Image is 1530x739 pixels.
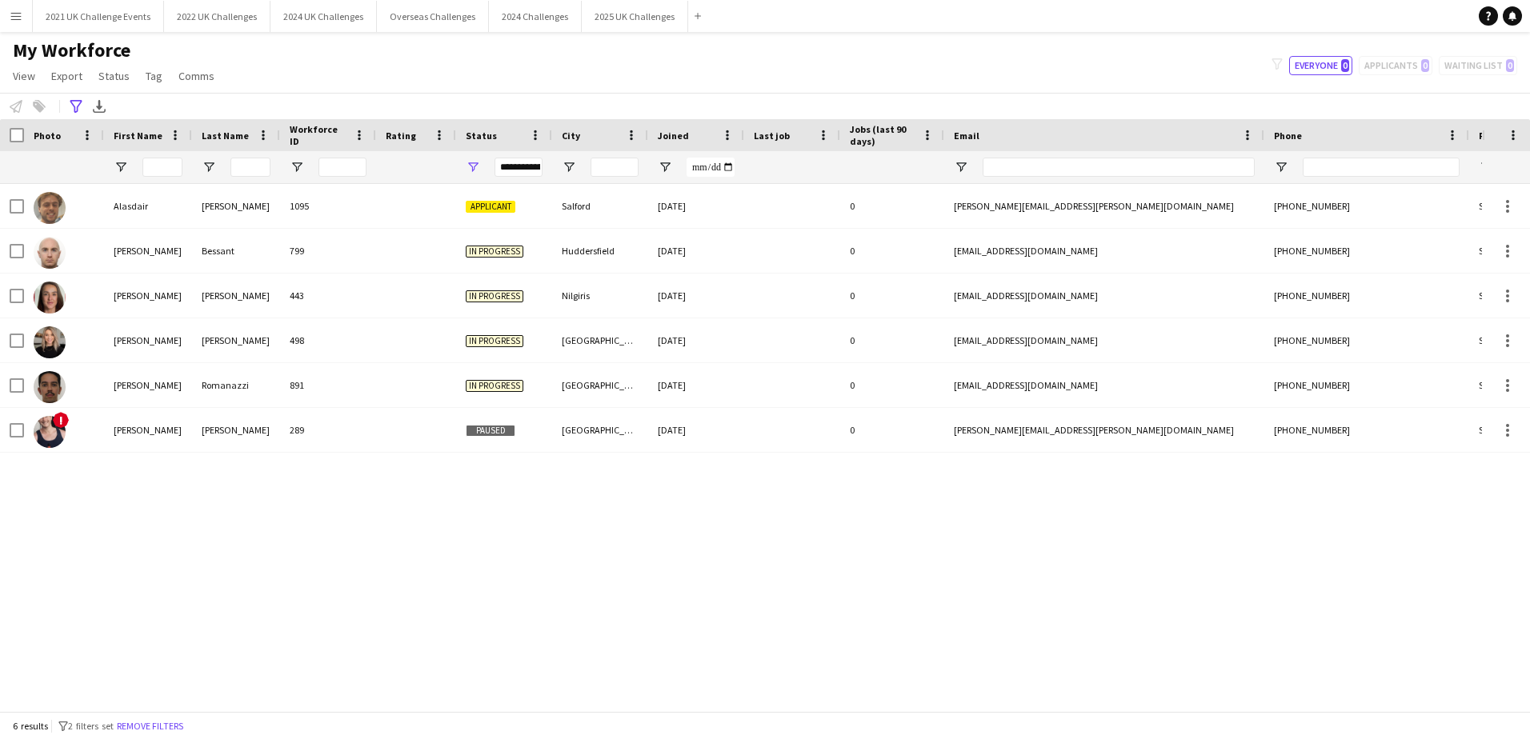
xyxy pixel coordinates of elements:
button: Open Filter Menu [290,160,304,174]
button: Open Filter Menu [114,160,128,174]
span: Applicant [466,201,515,213]
div: [GEOGRAPHIC_DATA] [552,363,648,407]
span: Workforce ID [290,123,347,147]
button: Open Filter Menu [466,160,480,174]
span: Last job [754,130,790,142]
button: Everyone0 [1289,56,1352,75]
div: [PHONE_NUMBER] [1264,318,1469,362]
div: [DATE] [648,408,744,452]
button: Overseas Challenges [377,1,489,32]
a: Comms [172,66,221,86]
div: Alasdair [104,184,192,228]
span: Export [51,69,82,83]
span: View [13,69,35,83]
img: Kate Thompson [34,282,66,314]
div: [PERSON_NAME] [104,408,192,452]
span: ! [53,412,69,428]
button: 2024 Challenges [489,1,582,32]
button: 2024 UK Challenges [270,1,377,32]
span: Status [98,69,130,83]
span: Tag [146,69,162,83]
div: 891 [280,363,376,407]
button: 2022 UK Challenges [164,1,270,32]
input: Last Name Filter Input [230,158,270,177]
div: [EMAIL_ADDRESS][DOMAIN_NAME] [944,318,1264,362]
div: [PERSON_NAME] [104,274,192,318]
img: Raimondo Romanazzi [34,371,66,403]
button: 2021 UK Challenge Events [33,1,164,32]
div: [EMAIL_ADDRESS][DOMAIN_NAME] [944,274,1264,318]
div: [PERSON_NAME][EMAIL_ADDRESS][PERSON_NAME][DOMAIN_NAME] [944,408,1264,452]
div: Bessant [192,229,280,273]
button: Open Filter Menu [954,160,968,174]
div: Romanazzi [192,363,280,407]
span: In progress [466,290,523,302]
div: [DATE] [648,229,744,273]
div: [DATE] [648,274,744,318]
input: City Filter Input [591,158,639,177]
input: Joined Filter Input [687,158,735,177]
button: Open Filter Menu [562,160,576,174]
img: Megan Williams [34,326,66,358]
a: Status [92,66,136,86]
a: View [6,66,42,86]
span: Joined [658,130,689,142]
span: Rating [386,130,416,142]
img: William Paxton [34,416,66,448]
button: Open Filter Menu [202,160,216,174]
div: [PERSON_NAME] [104,229,192,273]
span: Last Name [202,130,249,142]
button: Remove filters [114,717,186,735]
span: In progress [466,246,523,258]
div: [PERSON_NAME] [192,318,280,362]
span: In progress [466,380,523,392]
div: [PHONE_NUMBER] [1264,229,1469,273]
div: [DATE] [648,363,744,407]
div: [GEOGRAPHIC_DATA] [552,408,648,452]
div: [PERSON_NAME] [192,184,280,228]
div: [PERSON_NAME][EMAIL_ADDRESS][PERSON_NAME][DOMAIN_NAME] [944,184,1264,228]
a: Export [45,66,89,86]
span: Comms [178,69,214,83]
button: Open Filter Menu [658,160,672,174]
div: 498 [280,318,376,362]
app-action-btn: Export XLSX [90,97,109,116]
div: [DATE] [648,184,744,228]
span: Paused [466,425,515,437]
span: Status [466,130,497,142]
div: [PHONE_NUMBER] [1264,184,1469,228]
span: 2 filters set [68,720,114,732]
span: Email [954,130,979,142]
div: [EMAIL_ADDRESS][DOMAIN_NAME] [944,229,1264,273]
button: Open Filter Menu [1274,160,1288,174]
div: 0 [840,408,944,452]
input: Email Filter Input [983,158,1255,177]
div: [PERSON_NAME] [104,318,192,362]
input: Phone Filter Input [1303,158,1460,177]
app-action-btn: Advanced filters [66,97,86,116]
div: 0 [840,318,944,362]
button: Open Filter Menu [1479,160,1493,174]
div: [GEOGRAPHIC_DATA] [552,318,648,362]
span: Phone [1274,130,1302,142]
span: City [562,130,580,142]
input: Workforce ID Filter Input [318,158,366,177]
div: [DATE] [648,318,744,362]
div: 1095 [280,184,376,228]
a: Tag [139,66,169,86]
img: Alasdair Silverberg [34,192,66,224]
span: Photo [34,130,61,142]
div: 0 [840,274,944,318]
div: 0 [840,184,944,228]
img: Gareth Bessant [34,237,66,269]
div: [PHONE_NUMBER] [1264,408,1469,452]
div: Huddersfield [552,229,648,273]
span: 0 [1341,59,1349,72]
span: First Name [114,130,162,142]
div: [PHONE_NUMBER] [1264,363,1469,407]
div: 0 [840,363,944,407]
div: Salford [552,184,648,228]
span: In progress [466,335,523,347]
div: 289 [280,408,376,452]
div: [PERSON_NAME] [192,408,280,452]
